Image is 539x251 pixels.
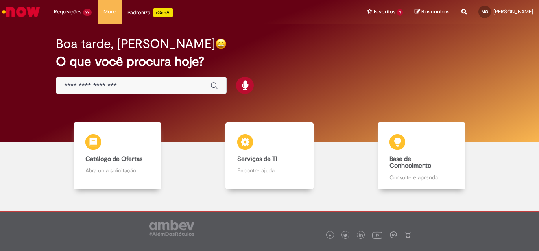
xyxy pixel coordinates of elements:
h2: Boa tarde, [PERSON_NAME] [56,37,215,51]
img: logo_footer_twitter.png [343,234,347,238]
img: logo_footer_ambev_rotulo_gray.png [149,220,194,236]
b: Serviços de TI [237,155,277,163]
span: 1 [397,9,403,16]
span: Requisições [54,8,81,16]
img: logo_footer_workplace.png [390,231,397,238]
a: Base de Conhecimento Consulte e aprenda [345,122,498,189]
b: Catálogo de Ofertas [85,155,142,163]
span: MO [482,9,488,14]
span: 99 [83,9,92,16]
img: happy-face.png [215,38,227,50]
a: Catálogo de Ofertas Abra uma solicitação [41,122,194,189]
a: Serviços de TI Encontre ajuda [194,122,346,189]
b: Base de Conhecimento [389,155,431,170]
img: logo_footer_facebook.png [328,234,332,238]
p: Consulte e aprenda [389,173,454,181]
span: More [103,8,116,16]
h2: O que você procura hoje? [56,55,483,68]
a: Rascunhos [415,8,450,16]
img: logo_footer_linkedin.png [359,233,363,238]
p: Encontre ajuda [237,166,301,174]
span: Favoritos [374,8,395,16]
span: Rascunhos [421,8,450,15]
img: ServiceNow [1,4,41,20]
p: +GenAi [153,8,173,17]
span: [PERSON_NAME] [493,8,533,15]
p: Abra uma solicitação [85,166,150,174]
img: logo_footer_youtube.png [372,230,382,240]
div: Padroniza [127,8,173,17]
img: logo_footer_naosei.png [404,231,412,238]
